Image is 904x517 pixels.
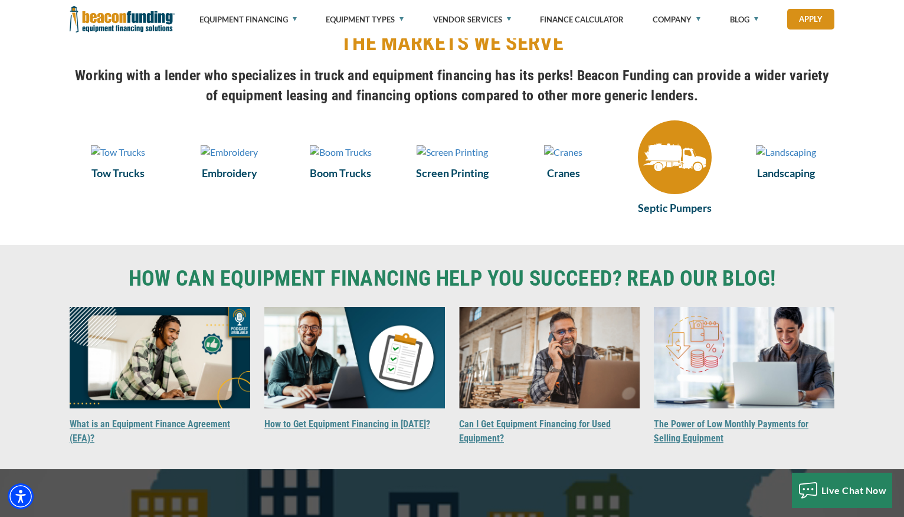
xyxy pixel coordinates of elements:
[310,145,372,159] img: Boom Trucks
[515,144,612,159] a: Cranes
[181,144,279,159] a: Embroidery
[737,144,834,159] a: Landscaping
[70,144,167,159] a: Tow Trucks
[70,307,250,408] img: What is an Equipment Finance Agreement (EFA)?
[91,145,145,159] img: Tow Trucks
[792,473,893,508] button: Live Chat Now
[737,165,834,181] a: Landscaping
[201,145,258,159] img: Embroidery
[264,307,445,408] img: How to Get Equipment Financing in 2025?
[821,485,887,496] span: Live Chat Now
[544,145,582,159] img: Cranes
[181,165,279,181] a: Embroidery
[654,418,808,444] a: The Power of Low Monthly Payments for Selling Equipment
[70,66,834,106] h4: Working with a lender who specializes in truck and equipment financing has its perks! Beacon Fund...
[459,418,611,444] a: Can I Get Equipment Financing for Used Equipment?
[264,418,430,430] a: How to Get Equipment Financing in [DATE]?
[70,269,834,289] a: HOW CAN EQUIPMENT FINANCING HELP YOU SUCCEED? READ OUR BLOG!
[404,144,501,159] a: Screen Printing
[404,165,501,181] a: Screen Printing
[756,145,816,159] img: Landscaping
[626,144,723,194] a: Septic Pumpers
[70,418,230,444] a: What is an Equipment Finance Agreement (EFA)?
[70,30,834,57] h2: THE MARKETS WE SERVE
[787,9,834,30] a: Apply
[515,165,612,181] a: Cranes
[8,483,34,509] div: Accessibility Menu
[292,144,389,159] a: Boom Trucks
[638,120,712,194] img: Septic Pumpers
[654,307,834,408] img: The Power of Low Monthly Payments for Selling Equipment
[626,200,723,215] a: Septic Pumpers
[70,165,167,181] a: Tow Trucks
[459,307,640,408] img: Can I Get Equipment Financing for Used Equipment?
[417,145,488,159] img: Screen Printing
[292,165,389,181] a: Boom Trucks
